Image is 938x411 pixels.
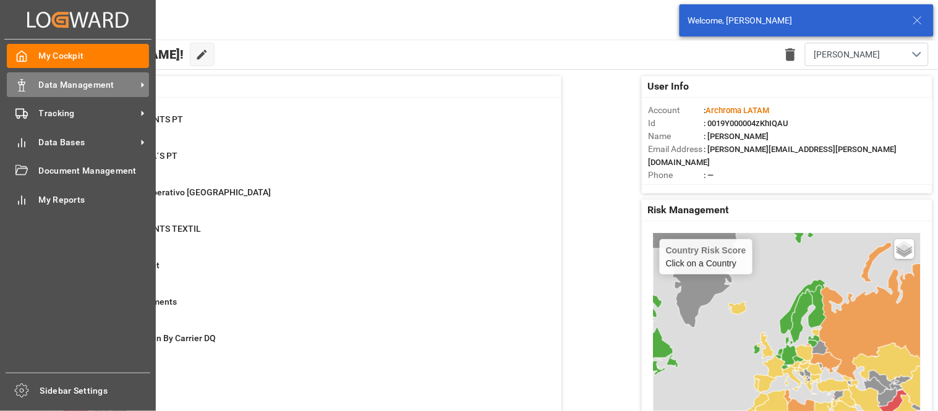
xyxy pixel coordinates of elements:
[63,295,546,321] a: 58Escalated ShipmentsContainer Schema
[648,203,729,218] span: Risk Management
[39,78,137,91] span: Data Management
[805,43,929,66] button: open menu
[63,222,546,248] a: 85TRANSSHIPMENTS TEXTILContainer Schema
[63,150,546,176] a: 15CAMBIO DE ETA´S PTContainer Schema
[648,117,704,130] span: Id
[648,145,897,167] span: : [PERSON_NAME][EMAIL_ADDRESS][PERSON_NAME][DOMAIN_NAME]
[648,130,704,143] span: Name
[648,182,704,195] span: Account Type
[648,169,704,182] span: Phone
[94,187,271,197] span: Seguimiento Operativo [GEOGRAPHIC_DATA]
[63,368,546,394] a: 666DemorasContainer Schema
[648,104,704,117] span: Account
[40,384,151,397] span: Sidebar Settings
[39,136,137,149] span: Data Bases
[666,245,746,268] div: Click on a Country
[39,193,150,206] span: My Reports
[814,48,880,61] span: [PERSON_NAME]
[7,187,149,211] a: My Reports
[895,239,915,259] a: Layers
[63,332,546,358] a: 0Events Not Given By Carrier DQContainer Schema
[39,107,137,120] span: Tracking
[648,79,689,94] span: User Info
[648,143,704,156] span: Email Address
[704,184,735,193] span: : Shipper
[704,106,769,115] span: :
[39,164,150,177] span: Document Management
[706,106,769,115] span: Archroma LATAM
[51,43,184,66] span: Hello [PERSON_NAME]!
[7,159,149,183] a: Document Management
[666,245,746,255] h4: Country Risk Score
[704,119,788,128] span: : 0019Y000004zKhIQAU
[704,132,769,141] span: : [PERSON_NAME]
[39,49,150,62] span: My Cockpit
[7,44,149,68] a: My Cockpit
[63,259,546,285] a: 0Customer AvientContainer Schema
[63,113,546,139] a: 15TRANSSHIPMENTS PTContainer Schema
[688,14,901,27] div: Welcome, [PERSON_NAME]
[704,171,714,180] span: : —
[63,186,546,212] a: 209Seguimiento Operativo [GEOGRAPHIC_DATA]Container Schema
